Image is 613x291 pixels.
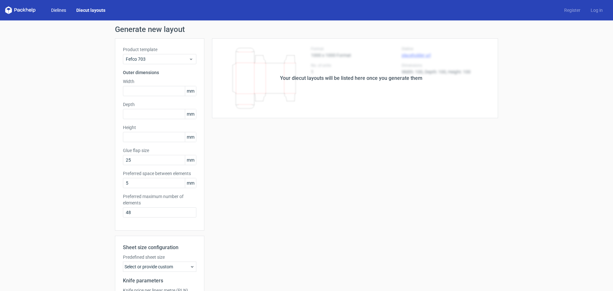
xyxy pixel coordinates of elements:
a: Diecut layouts [71,7,110,13]
label: Width [123,78,196,85]
a: Register [559,7,586,13]
label: Preferred space between elements [123,170,196,177]
span: mm [185,86,196,96]
label: Predefined sheet size [123,254,196,260]
a: Log in [586,7,608,13]
span: mm [185,178,196,188]
label: Glue flap size [123,147,196,154]
h2: Knife parameters [123,277,196,285]
label: Preferred maximum number of elements [123,193,196,206]
a: Dielines [46,7,71,13]
div: Your diecut layouts will be listed here once you generate them [280,74,422,82]
span: mm [185,132,196,142]
span: mm [185,109,196,119]
label: Depth [123,101,196,108]
h1: Generate new layout [115,26,498,33]
span: mm [185,155,196,165]
h3: Outer dimensions [123,69,196,76]
span: Fefco 703 [126,56,189,62]
div: Select or provide custom [123,262,196,272]
h2: Sheet size configuration [123,244,196,251]
label: Height [123,124,196,131]
label: Product template [123,46,196,53]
